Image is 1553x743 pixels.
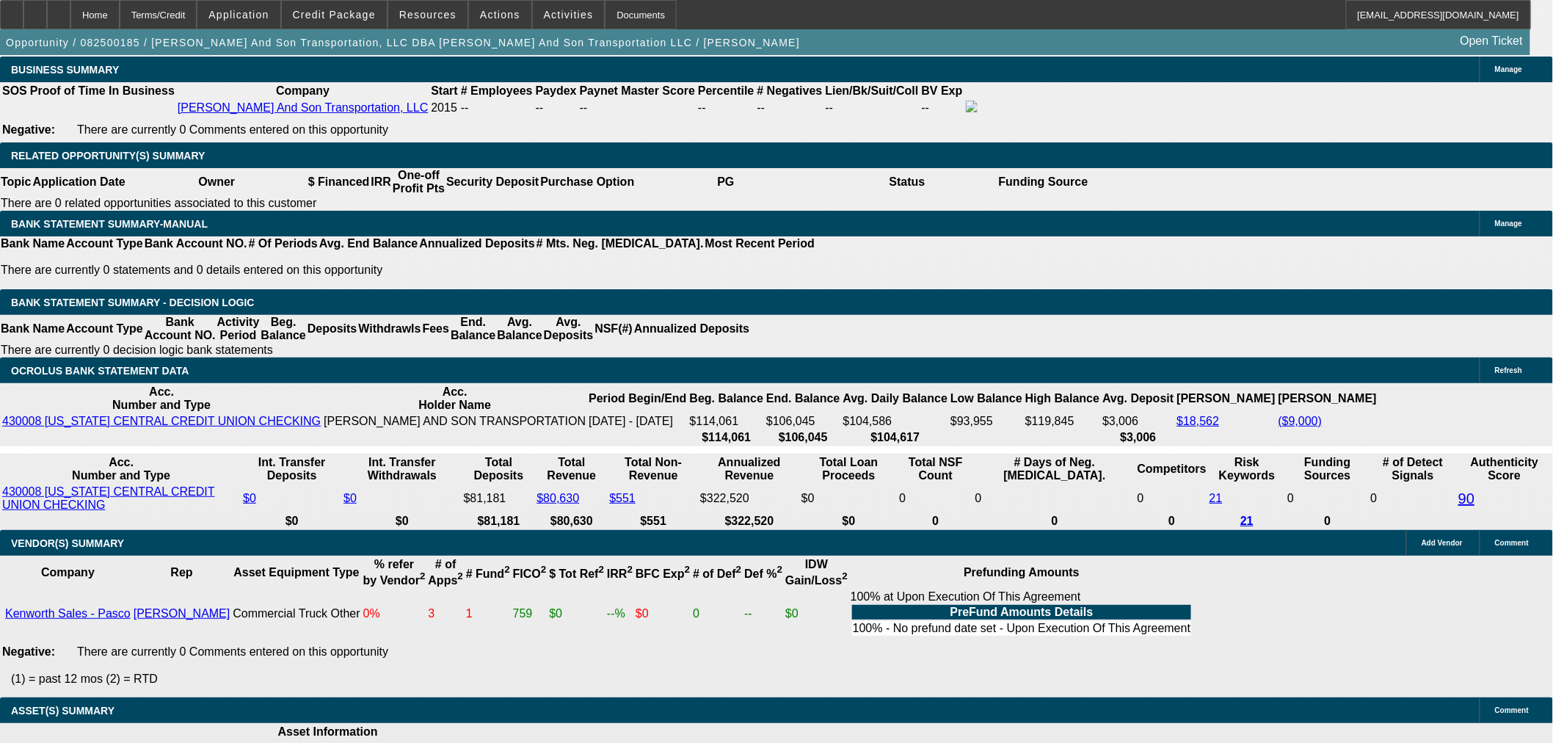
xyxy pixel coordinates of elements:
div: -- [698,101,754,115]
th: Withdrawls [357,315,421,343]
p: There are currently 0 statements and 0 details entered on this opportunity [1,264,815,277]
th: Avg. Deposits [543,315,594,343]
sup: 2 [843,571,848,582]
th: Int. Transfer Deposits [242,455,341,483]
th: Application Date [32,168,126,196]
b: Asset Information [278,725,378,738]
a: Kenworth Sales - Pasco [5,607,131,620]
th: Acc. Number and Type [1,385,321,413]
span: Actions [480,9,520,21]
span: RELATED OPPORTUNITY(S) SUMMARY [11,150,205,162]
a: 21 [1240,515,1254,527]
div: 100% at Upon Execution Of This Agreement [851,590,1193,637]
td: $3,006 [1102,414,1174,429]
th: $0 [343,514,462,529]
b: Lien/Bk/Suit/Coll [826,84,919,97]
b: BFC Exp [636,568,690,580]
td: 0 [975,485,1135,512]
th: Funding Source [998,168,1089,196]
span: Activities [544,9,594,21]
th: $0 [801,514,897,529]
td: $104,586 [843,414,949,429]
b: # Negatives [757,84,823,97]
td: 0 [1137,485,1207,512]
th: Avg. Balance [496,315,542,343]
b: Negative: [2,645,55,658]
b: Def % [744,568,782,580]
sup: 2 [777,565,782,576]
span: Manage [1495,220,1522,228]
th: $551 [608,514,698,529]
th: Deposits [307,315,358,343]
th: $322,520 [699,514,799,529]
th: One-off Profit Pts [392,168,445,196]
b: Negative: [2,123,55,136]
th: $80,630 [536,514,607,529]
th: Authenticity Score [1458,455,1552,483]
a: $0 [343,492,357,504]
th: Period Begin/End [588,385,687,413]
b: BV Exp [922,84,963,97]
b: # Fund [466,568,510,580]
b: # of Apps [429,558,463,587]
span: ASSET(S) SUMMARY [11,705,114,717]
th: End. Balance [450,315,496,343]
a: $18,562 [1177,415,1220,427]
sup: 2 [628,565,633,576]
sup: 2 [420,571,425,582]
th: $104,617 [843,430,949,445]
td: 0 [692,590,742,638]
span: Application [208,9,269,21]
th: Risk Keywords [1209,455,1286,483]
th: Purchase Option [539,168,635,196]
th: Security Deposit [445,168,539,196]
th: Activity Period [217,315,261,343]
a: 430008 [US_STATE] CENTRAL CREDIT UNION CHECKING [2,415,321,427]
th: Total Loan Proceeds [801,455,897,483]
td: 100% - No prefund date set - Upon Execution Of This Agreement [852,621,1191,636]
th: Beg. Balance [689,385,764,413]
th: Beg. Balance [260,315,306,343]
span: BUSINESS SUMMARY [11,64,119,76]
td: $119,845 [1025,414,1100,429]
th: End. Balance [765,385,840,413]
th: Low Balance [950,385,1023,413]
th: Funding Sources [1287,455,1368,483]
td: 3 [428,590,464,638]
th: Account Type [65,236,144,251]
span: BANK STATEMENT SUMMARY-MANUAL [11,218,208,230]
b: Percentile [698,84,754,97]
th: Competitors [1137,455,1207,483]
td: [DATE] - [DATE] [588,414,687,429]
th: High Balance [1025,385,1100,413]
th: $106,045 [765,430,840,445]
th: Annualized Deposits [418,236,535,251]
span: Credit Package [293,9,376,21]
th: 0 [975,514,1135,529]
b: Asset Equipment Type [233,566,359,579]
span: Resources [399,9,457,21]
th: Most Recent Period [705,236,815,251]
a: [PERSON_NAME] And Son Transportation, LLC [178,101,429,114]
th: Avg. Deposit [1102,385,1174,413]
a: $0 [243,492,256,504]
td: 2015 [430,100,458,116]
td: 0 [1370,485,1457,512]
th: Total Deposits [463,455,535,483]
th: NSF(#) [594,315,633,343]
th: $114,061 [689,430,764,445]
th: Status [817,168,998,196]
td: 759 [512,590,548,638]
th: Annualized Revenue [699,455,799,483]
sup: 2 [599,565,604,576]
b: Paydex [536,84,577,97]
td: [PERSON_NAME] AND SON TRANSPORTATION [323,414,586,429]
b: IDW Gain/Loss [785,558,848,587]
th: # Of Periods [248,236,319,251]
span: Comment [1495,539,1529,547]
sup: 2 [458,571,463,582]
sup: 2 [504,565,509,576]
th: PG [635,168,816,196]
span: There are currently 0 Comments entered on this opportunity [77,645,388,658]
th: # Days of Neg. [MEDICAL_DATA]. [975,455,1135,483]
